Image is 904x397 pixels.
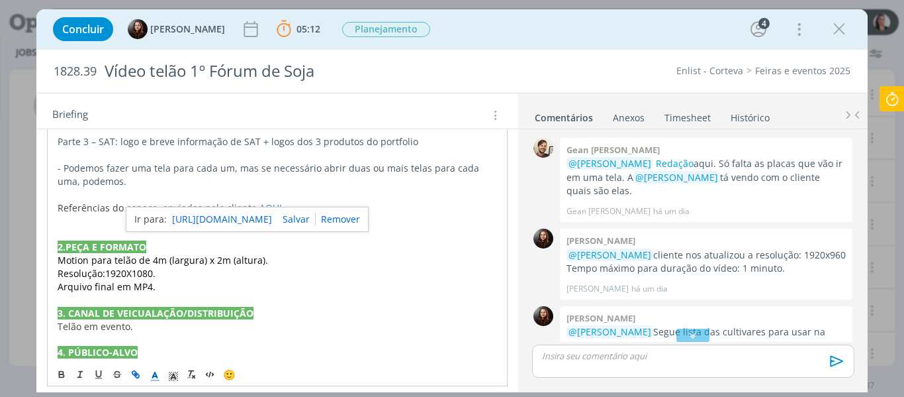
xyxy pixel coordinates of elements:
p: [PERSON_NAME] [566,283,629,295]
span: Planejamento [342,22,430,37]
span: [PERSON_NAME] [150,25,225,34]
span: 05:12 [296,23,320,35]
span: há um dia [653,205,690,217]
p: cliente nos atualizou a resolução: 1920x960 [566,249,846,262]
span: Briefing [52,107,88,124]
span: Motion para telão de 4m (largura) x 2m (altura). [58,254,268,266]
span: @[PERSON_NAME] [635,171,718,184]
button: 🙂 [220,367,238,382]
p: Tempo máximo para duração do vídeo: 1 minuto. [566,262,846,275]
a: AQUI [259,201,282,214]
span: Concluir [62,24,104,34]
img: E [128,19,148,39]
a: Timesheet [664,105,711,125]
a: Enlist - Corteva [676,64,743,77]
div: Anexos [613,111,645,125]
span: Cor de Fundo [164,367,183,382]
p: Gean [PERSON_NAME] [566,205,651,217]
span: Agricultores, parceiros, multiplicadores e público da feira de forma geral. [58,359,384,372]
div: 4 [758,18,770,29]
span: Arquivo final em MP4. [58,280,156,293]
a: Comentários [534,105,594,125]
span: Cor do Texto [146,367,164,382]
button: Concluir [53,17,113,41]
span: @[PERSON_NAME] [568,157,651,170]
span: . [282,201,285,214]
div: Vídeo telão 1º Fórum de Soja [99,55,513,87]
span: @[PERSON_NAME] [568,325,651,338]
a: Feiras e eventos 2025 [755,64,850,77]
span: 🙂 [223,368,236,381]
button: 4 [748,19,769,40]
span: Resolução: [58,267,105,280]
span: 1920X1080. [105,267,156,280]
p: - Podemos fazer uma tela para cada um, mas se necessário abrir duas ou mais telas para cada uma, ... [58,162,498,188]
span: Telão em evento. [58,320,133,333]
span: há um dia [631,283,668,295]
button: Planejamento [341,21,431,38]
strong: 4. PÚBLICO-ALVO [58,346,138,359]
a: Redação [656,157,694,170]
b: [PERSON_NAME] [566,235,635,247]
span: @[PERSON_NAME] [568,249,651,261]
div: dialog [36,9,868,392]
button: E[PERSON_NAME] [128,19,225,39]
img: E [533,229,553,249]
p: Segue lista das cultivares para usar na parte de [PERSON_NAME]: [566,325,846,353]
a: [URL][DOMAIN_NAME] [172,211,272,228]
button: 05:12 [273,19,324,40]
img: G [533,138,553,158]
b: Gean [PERSON_NAME] [566,144,660,156]
span: Parte 3 – SAT: logo e breve informação de SAT + logos dos 3 produtos do portfolio [58,135,418,148]
b: [PERSON_NAME] [566,312,635,324]
span: Referências do espaço, enviadas pelo cliente [58,201,257,214]
strong: 3. CANAL DE VEICUALAÇÃO/DISTRIBUIÇÃO [58,307,253,319]
a: Histórico [730,105,770,125]
span: 1828.39 [54,64,97,79]
p: aqui. Só falta as placas que vão ir em uma tela. A tá vendo com o cliente quais são elas. [566,157,846,198]
strong: 2.PEÇA E FORMATO [58,241,146,253]
img: E [533,306,553,326]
